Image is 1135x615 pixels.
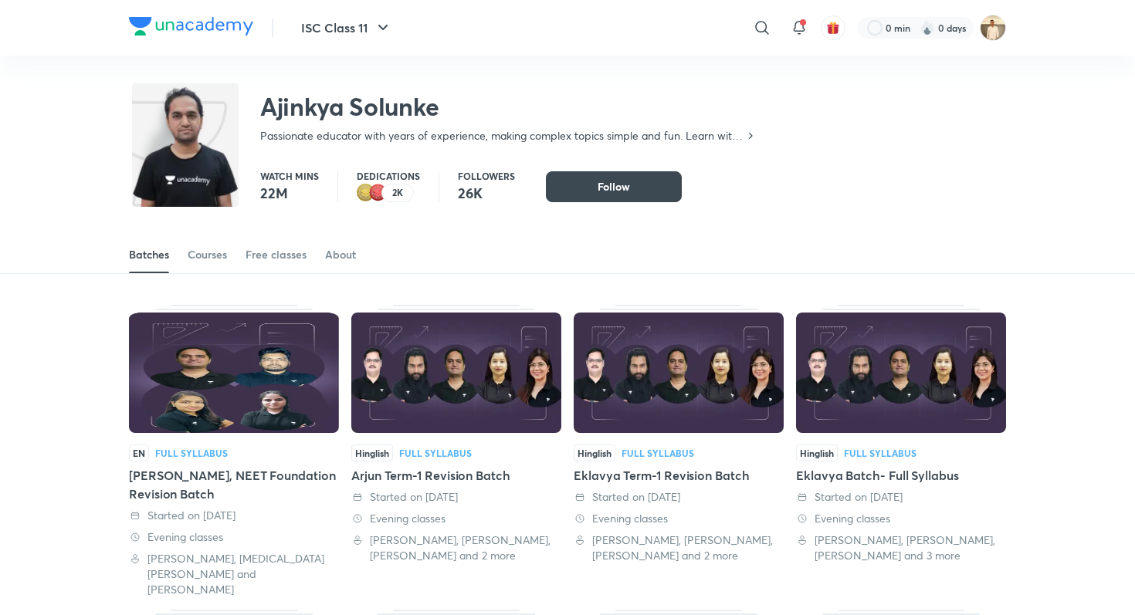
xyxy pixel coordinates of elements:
span: Hinglish [796,444,838,461]
div: Full Syllabus [399,448,472,458]
p: Passionate educator with years of experience, making complex topics simple and fun. Learn with cl... [260,128,744,144]
div: [PERSON_NAME], NEET Foundation Revision Batch [129,466,339,503]
img: Thumbnail [796,313,1006,433]
div: Started on 16 Jun 2025 [796,489,1006,505]
div: Full Syllabus [844,448,916,458]
span: Hinglish [574,444,615,461]
div: Ajinkya Solunke, Sikandar Baig, Prashant Nikam and 2 more [351,532,561,563]
div: Ajinkya Solunke, Sikandar Baig, Prashant Nikam and 2 more [574,532,784,563]
img: Thumbnail [351,313,561,433]
a: Company Logo [129,17,253,39]
img: educator badge1 [369,184,388,202]
div: About [325,247,356,262]
img: class [132,86,239,216]
p: 22M [260,184,319,202]
div: Evening classes [351,511,561,526]
button: ISC Class 11 [292,12,401,43]
img: educator badge2 [357,184,375,202]
img: Chandrakant Deshmukh [980,15,1006,41]
span: EN [129,444,149,461]
div: Eklavya Term-1 Revision Batch [574,466,784,485]
div: Full Syllabus [622,448,694,458]
p: 2K [392,188,403,198]
button: avatar [821,15,845,40]
div: Evening classes [796,511,1006,526]
div: Courses [188,247,227,262]
div: Evening classes [129,529,339,545]
div: Started on 30 Jul 2025 [574,489,784,505]
div: Eklavya Term-1 Revision Batch [574,305,784,597]
img: Company Logo [129,17,253,35]
div: Evening classes [574,511,784,526]
div: Ajinkya Solunke, Nikita Shukla and Abhishek Sahu [129,551,339,597]
a: Batches [129,236,169,273]
div: Free classes [246,247,307,262]
div: Arjun Term-1 Revision Batch [351,305,561,597]
div: Shikhar IITJEE, NEET Foundation Revision Batch [129,305,339,597]
a: About [325,236,356,273]
div: Ajinkya Solunke, Sikandar Baig, Prashant Nikam and 3 more [796,532,1006,563]
div: Batches [129,247,169,262]
p: Dedications [357,171,420,181]
img: avatar [826,21,840,35]
div: Arjun Term-1 Revision Batch [351,466,561,485]
div: Eklavya Batch- Full Syllabus [796,305,1006,597]
img: streak [920,20,935,35]
div: Started on 12 Aug 2025 [129,508,339,523]
p: Watch mins [260,171,319,181]
div: Full Syllabus [155,448,228,458]
p: Followers [458,171,515,181]
div: Eklavya Batch- Full Syllabus [796,466,1006,485]
p: 26K [458,184,515,202]
h2: Ajinkya Solunke [260,91,757,122]
span: Hinglish [351,444,393,461]
button: Follow [546,171,682,202]
img: Thumbnail [574,313,784,433]
a: Free classes [246,236,307,273]
a: Courses [188,236,227,273]
span: Follow [598,179,630,194]
div: Started on 30 Jul 2025 [351,489,561,505]
img: Thumbnail [129,313,339,433]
